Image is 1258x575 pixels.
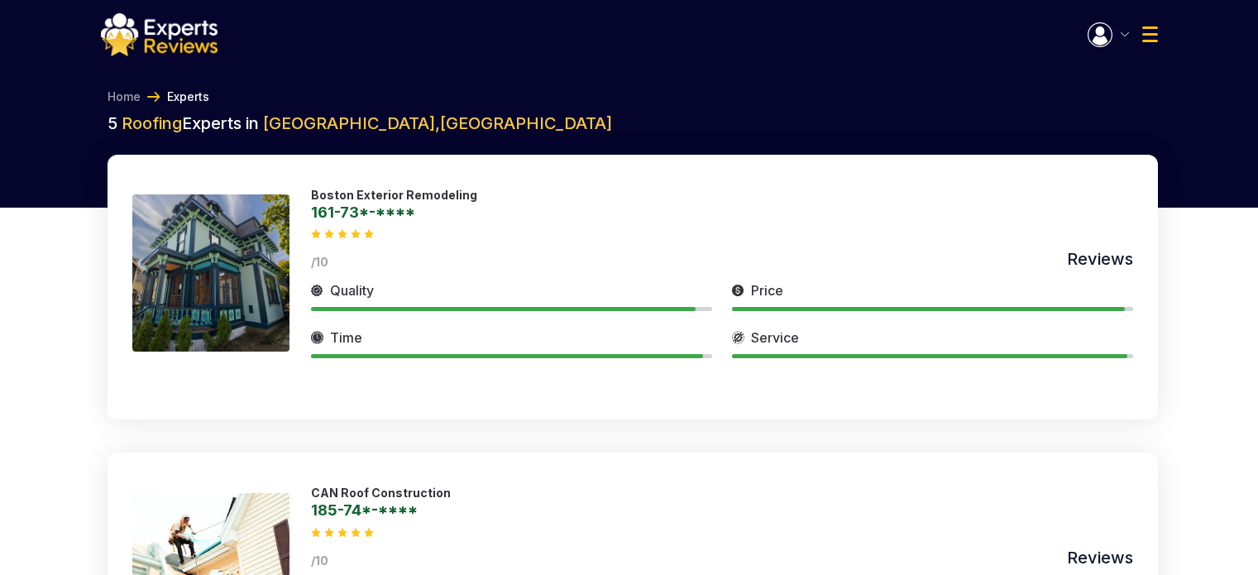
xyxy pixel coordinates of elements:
span: Roofing [122,113,182,133]
img: logo [101,13,218,56]
span: /10 [311,255,329,269]
a: Home [108,89,141,105]
p: Boston Exterior Remodeling [311,188,477,202]
img: Menu Icon [1142,26,1158,42]
a: Experts [167,89,209,105]
img: slider icon [732,280,744,300]
span: [GEOGRAPHIC_DATA] , [GEOGRAPHIC_DATA] [263,113,612,133]
img: slider icon [311,328,323,347]
h2: 5 Experts in [108,112,1158,135]
img: slider icon [732,328,744,347]
img: Menu Icon [1121,32,1129,36]
nav: Breadcrumb [101,89,1158,105]
span: /10 [311,553,329,568]
span: Quality [330,280,374,300]
img: Menu Icon [1088,22,1112,47]
img: slider icon [311,280,323,300]
span: Price [751,280,783,300]
img: 175888063888492.jpeg [132,194,289,352]
span: Service [751,328,799,347]
span: Reviews [1067,548,1133,568]
p: CAN Roof Construction [311,486,451,500]
span: Reviews [1067,249,1133,269]
span: Time [330,328,362,347]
